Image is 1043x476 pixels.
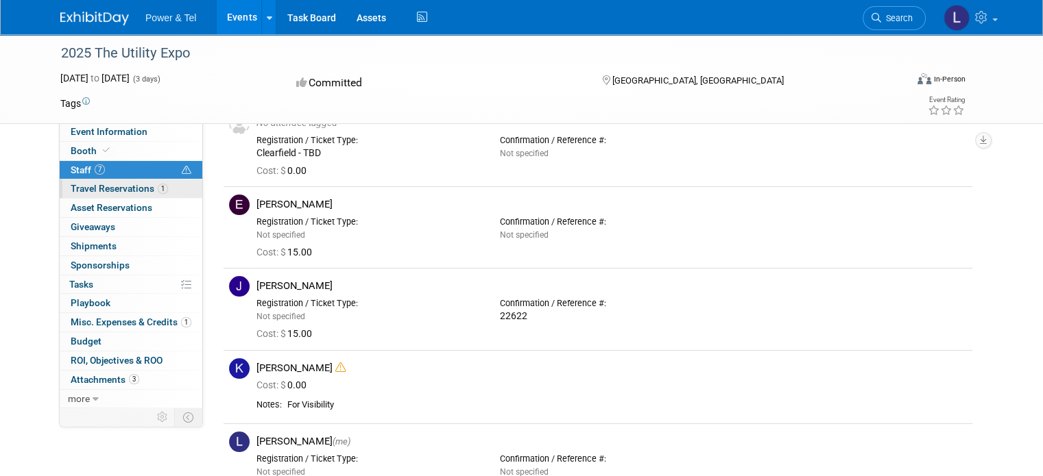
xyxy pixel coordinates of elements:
a: Shipments [60,237,202,255]
div: Registration / Ticket Type: [256,216,479,227]
td: Toggle Event Tabs [175,408,203,426]
a: Staff7 [60,161,202,179]
span: Staff [71,164,105,175]
a: more [60,390,202,408]
span: Tasks [69,279,93,290]
span: (me) [333,436,350,447]
div: Registration / Ticket Type: [256,298,479,309]
div: Event Rating [928,97,965,103]
img: Format-Inperson.png [918,73,931,84]
img: Unassigned-User-Icon.png [229,114,250,134]
span: Not specified [500,230,549,240]
span: Cost: $ [256,328,287,339]
div: Notes: [256,399,282,410]
a: Giveaways [60,218,202,236]
span: [DATE] [DATE] [60,73,130,84]
div: In-Person [933,74,966,84]
a: Playbook [60,294,202,312]
img: L.jpg [229,431,250,452]
span: ROI, Objectives & ROO [71,355,163,366]
span: Not specified [500,149,549,158]
a: Sponsorships [60,256,202,275]
a: Event Information [60,123,202,141]
span: Giveaways [71,221,115,232]
span: Budget [71,336,101,347]
a: Attachments3 [60,371,202,389]
i: Booth reservation complete [103,147,110,154]
span: 15.00 [256,247,317,258]
span: 0.00 [256,165,312,176]
a: Asset Reservations [60,199,202,217]
div: Event Format [832,71,966,92]
span: Playbook [71,297,110,308]
span: to [88,73,101,84]
span: Attachments [71,374,139,385]
div: Registration / Ticket Type: [256,135,479,146]
span: (3 days) [132,75,160,84]
span: Not specified [256,312,305,321]
span: [GEOGRAPHIC_DATA], [GEOGRAPHIC_DATA] [612,75,784,86]
a: ROI, Objectives & ROO [60,351,202,370]
img: J.jpg [229,276,250,297]
a: Tasks [60,275,202,294]
td: Tags [60,97,90,110]
span: Cost: $ [256,165,287,176]
span: Sponsorships [71,260,130,271]
div: Clearfield - TBD [256,147,479,160]
span: Asset Reservations [71,202,152,213]
i: Double-book Warning! [335,362,346,373]
a: Travel Reservations1 [60,179,202,198]
img: ExhibitDay [60,12,129,25]
a: Budget [60,332,202,351]
span: Shipments [71,240,117,251]
div: Committed [292,71,580,95]
a: Search [863,6,926,30]
img: Lydia Lott [944,5,970,31]
span: 0.00 [256,379,312,390]
span: Event Information [71,126,147,137]
div: Confirmation / Reference #: [500,135,723,146]
a: Misc. Expenses & Credits1 [60,313,202,331]
a: Booth [60,142,202,160]
span: Search [881,13,913,23]
div: Confirmation / Reference #: [500,453,723,464]
div: For Visibility [287,399,967,411]
span: more [68,393,90,404]
div: [PERSON_NAME] [256,362,967,375]
span: 1 [181,317,191,327]
span: 1 [158,184,168,194]
div: Confirmation / Reference #: [500,216,723,227]
img: E.jpg [229,195,250,215]
span: 7 [95,164,105,175]
div: Registration / Ticket Type: [256,453,479,464]
img: K.jpg [229,358,250,379]
span: Travel Reservations [71,183,168,194]
div: 2025 The Utility Expo [56,41,889,66]
span: Power & Tel [145,12,196,23]
div: [PERSON_NAME] [256,435,967,448]
div: [PERSON_NAME] [256,279,967,292]
span: Potential Scheduling Conflict -- at least one attendee is tagged in another overlapping event. [182,164,191,177]
td: Personalize Event Tab Strip [151,408,175,426]
span: Cost: $ [256,379,287,390]
span: Booth [71,145,112,156]
span: Not specified [256,230,305,240]
span: 3 [129,374,139,384]
div: 22622 [500,310,723,323]
div: Confirmation / Reference #: [500,298,723,309]
span: 15.00 [256,328,317,339]
div: [PERSON_NAME] [256,198,967,211]
span: Misc. Expenses & Credits [71,316,191,327]
span: Cost: $ [256,247,287,258]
